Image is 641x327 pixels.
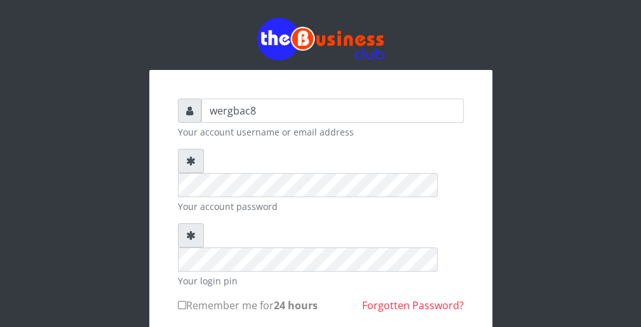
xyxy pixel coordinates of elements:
[178,301,186,309] input: Remember me for24 hours
[178,125,464,139] small: Your account username or email address
[274,298,318,312] b: 24 hours
[178,274,464,288] small: Your login pin
[201,99,464,123] input: Username or email address
[362,298,464,312] a: Forgotten Password?
[178,298,318,313] label: Remember me for
[178,200,464,213] small: Your account password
